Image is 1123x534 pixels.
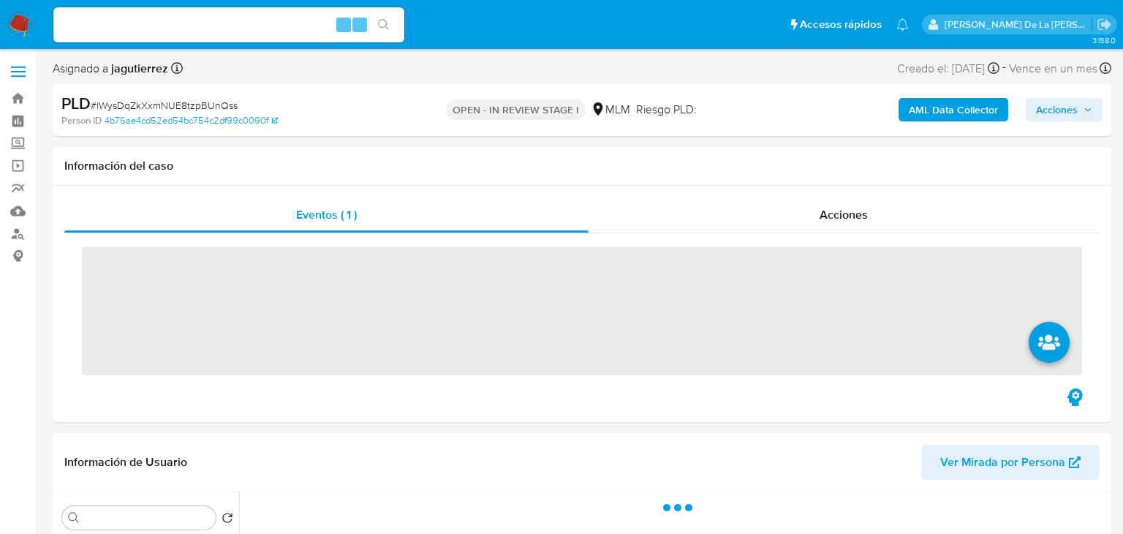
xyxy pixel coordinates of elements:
button: search-icon [368,15,398,35]
span: ‌ [82,247,1082,375]
b: Person ID [61,114,102,127]
h1: Información de Usuario [64,455,187,470]
input: Buscar [83,512,210,525]
span: # lWysDqZkXxmNUE8tzpBUnQss [91,98,238,113]
b: PLD [61,91,91,115]
a: Salir [1097,17,1112,32]
span: s [358,18,362,31]
span: Riesgo PLD: [636,102,717,118]
button: Volver al orden por defecto [222,512,233,528]
span: - [1002,59,1006,78]
span: Acciones [1036,98,1078,121]
button: AML Data Collector [899,98,1008,121]
span: Vence en un mes [1009,61,1097,77]
a: 4b76ae4cd52ed54bc754c2df99c0090f [105,114,278,127]
span: Asignado a [53,61,168,77]
span: Eventos ( 1 ) [296,206,357,223]
button: Buscar [68,512,80,524]
span: Alt [338,18,349,31]
button: Acciones [1026,98,1103,121]
a: Notificaciones [896,18,909,31]
p: OPEN - IN REVIEW STAGE I [447,99,585,120]
span: MID [697,101,717,118]
b: AML Data Collector [909,98,998,121]
b: jagutierrez [108,60,168,77]
p: javier.gutierrez@mercadolibre.com.mx [945,18,1092,31]
h1: Información del caso [64,159,1100,173]
div: MLM [591,102,630,118]
span: Acciones [820,206,868,223]
span: Accesos rápidos [800,17,882,32]
input: Buscar usuario o caso... [53,15,404,34]
button: Ver Mirada por Persona [921,445,1100,480]
div: Creado el: [DATE] [897,59,999,78]
span: Ver Mirada por Persona [940,445,1065,480]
